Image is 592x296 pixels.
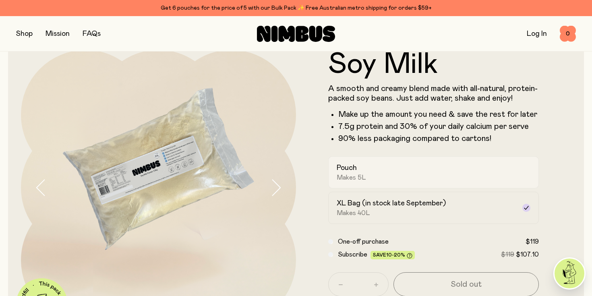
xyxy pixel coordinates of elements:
span: Save [373,253,412,259]
a: Log In [527,30,547,37]
span: $119 [501,251,514,258]
span: Subscribe [338,251,367,258]
span: $107.10 [516,251,539,258]
span: $119 [526,238,539,245]
button: 0 [560,26,576,42]
li: 7.5g protein and 30% of your daily calcium per serve [338,122,539,131]
span: Sold out [451,279,482,290]
span: 10-20% [386,253,405,257]
span: Makes 40L [337,209,370,217]
span: Makes 5L [337,174,366,182]
h2: Pouch [337,163,357,173]
img: agent [555,259,584,288]
p: A smooth and creamy blend made with all-natural, protein-packed soy beans. Just add water, shake ... [328,84,539,103]
h2: XL Bag (in stock late September) [337,199,446,208]
a: FAQs [83,30,101,37]
li: Make up the amount you need & save the rest for later [338,110,539,119]
div: Get 6 pouches for the price of 5 with our Bulk Pack ✨ Free Australian metro shipping for orders $59+ [16,3,576,13]
span: One-off purchase [338,238,389,245]
a: Mission [46,30,70,37]
h1: Soy Milk [328,50,539,79]
p: 90% less packaging compared to cartons! [338,134,539,143]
